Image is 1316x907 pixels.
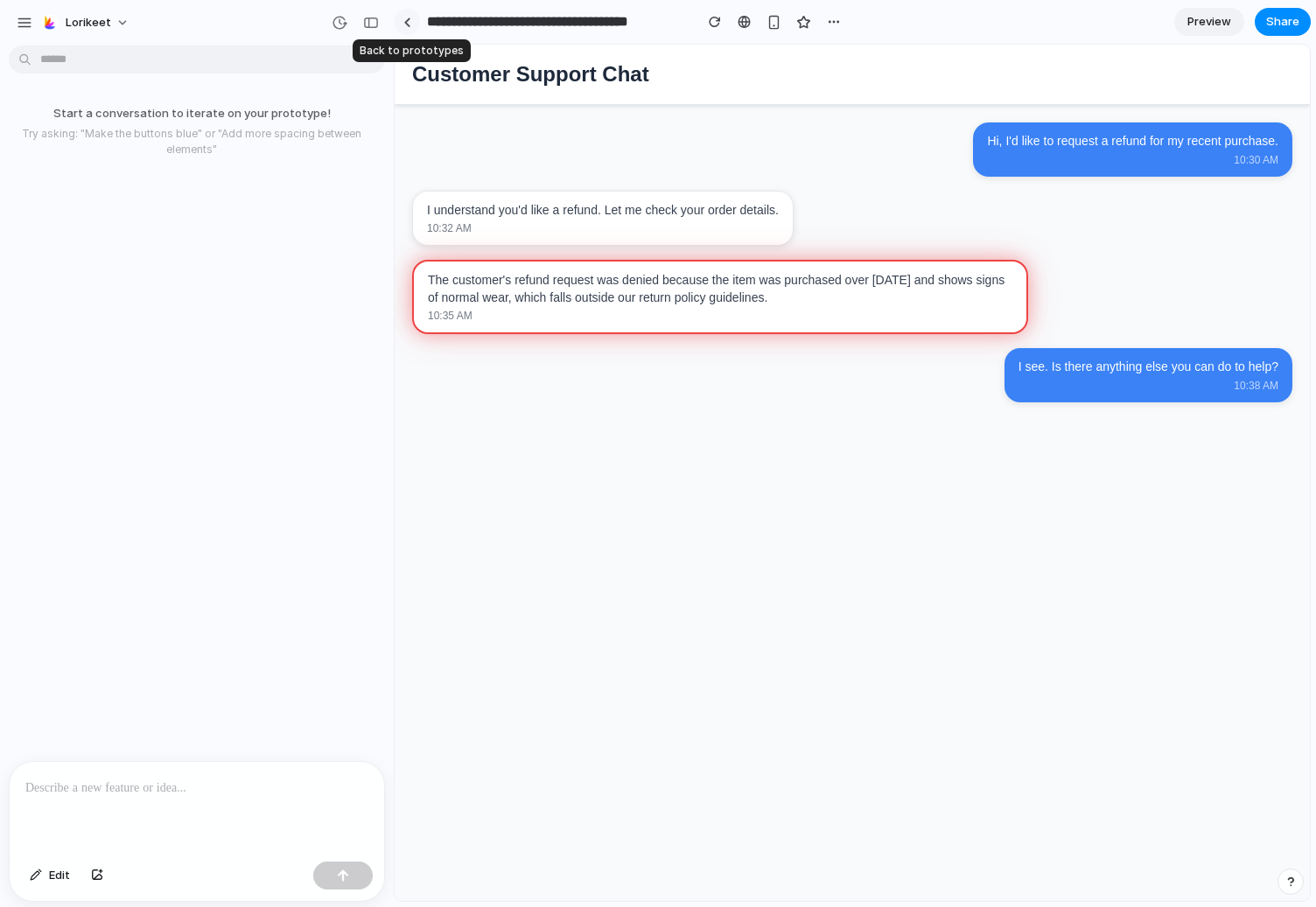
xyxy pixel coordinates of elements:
div: 10:30 AM [592,109,884,122]
span: Lorikeet [66,14,111,31]
button: Share [1255,8,1311,36]
p: Start a conversation to iterate on your prototype! [7,105,376,122]
div: I understand you'd like a refund. Let me check your order details. [32,157,384,175]
span: Edit [49,867,70,884]
button: Edit [21,862,79,890]
div: Hi, I'd like to request a refund for my recent purchase. [592,88,884,106]
p: Try asking: "Make the buttons blue" or "Add more spacing between elements" [7,126,376,157]
div: I see. Is there anything else you can do to help? [624,314,884,331]
span: Share [1266,13,1299,31]
h1: Customer Support Chat [17,17,898,42]
a: Preview [1174,8,1244,36]
div: 10:32 AM [32,178,384,190]
div: 10:35 AM [33,265,618,277]
div: 10:38 AM [624,335,884,347]
div: The customer's refund request was denied because the item was purchased over [DATE] and shows sig... [33,227,618,262]
button: Lorikeet [34,9,138,37]
span: Preview [1187,13,1231,31]
div: Back to prototypes [353,39,471,62]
